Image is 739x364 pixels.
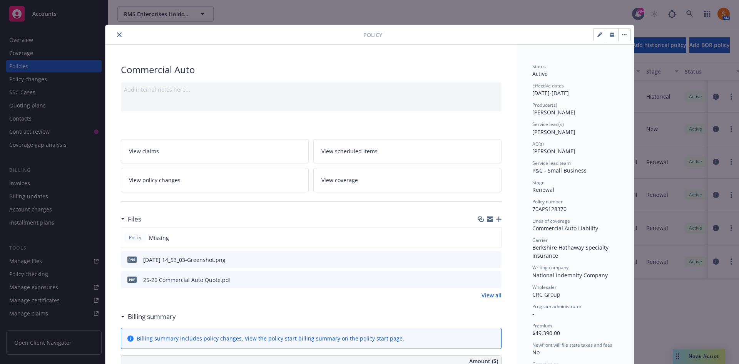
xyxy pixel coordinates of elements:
span: View scheduled items [321,147,378,155]
a: View policy changes [121,168,309,192]
a: View claims [121,139,309,163]
span: Effective dates [532,82,564,89]
span: View coverage [321,176,358,184]
div: 25-26 Commercial Auto Quote.pdf [143,276,231,284]
span: National Indemnity Company [532,272,608,279]
a: View scheduled items [313,139,502,163]
h3: Billing summary [128,312,176,322]
span: CRC Group [532,291,560,298]
span: Renewal [532,186,554,193]
span: Wholesaler [532,284,557,290]
span: - [532,310,534,317]
a: View all [482,291,502,299]
div: [DATE] - [DATE] [532,82,619,97]
span: View claims [129,147,159,155]
button: close [115,30,124,39]
span: Carrier [532,237,548,243]
span: Policy [363,31,382,39]
div: Billing summary includes policy changes. View the policy start billing summary on the . [137,334,404,342]
span: P&C - Small Business [532,167,587,174]
button: download file [479,276,485,284]
span: [PERSON_NAME] [532,148,575,155]
h3: Files [128,214,141,224]
button: preview file [492,256,498,264]
span: Premium [532,322,552,329]
span: Missing [149,234,169,242]
div: Commercial Auto [121,63,502,76]
span: Program administrator [532,303,582,310]
span: View policy changes [129,176,181,184]
span: Lines of coverage [532,218,570,224]
span: Writing company [532,264,568,271]
span: Newfront will file state taxes and fees [532,342,612,348]
button: preview file [492,276,498,284]
span: No [532,349,540,356]
span: Status [532,63,546,70]
div: [DATE] 14_53_03-Greenshot.png [143,256,226,264]
span: Stage [532,179,545,186]
span: Producer(s) [532,102,557,108]
span: pdf [127,277,137,282]
span: AC(s) [532,141,544,147]
div: Files [121,214,141,224]
span: Policy [127,234,143,241]
span: Service lead(s) [532,121,564,127]
a: View coverage [313,168,502,192]
div: Commercial Auto Liability [532,224,619,232]
span: Berkshire Hathaway Specialty Insurance [532,244,610,259]
span: Active [532,70,548,77]
a: policy start page [360,335,403,342]
span: [PERSON_NAME] [532,128,575,136]
button: download file [479,256,485,264]
span: $49,390.00 [532,329,560,337]
span: png [127,257,137,262]
span: Service lead team [532,160,571,166]
span: Policy number [532,198,563,205]
span: 70APS128370 [532,205,567,213]
div: Billing summary [121,312,176,322]
div: Add internal notes here... [124,86,498,94]
span: [PERSON_NAME] [532,109,575,116]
